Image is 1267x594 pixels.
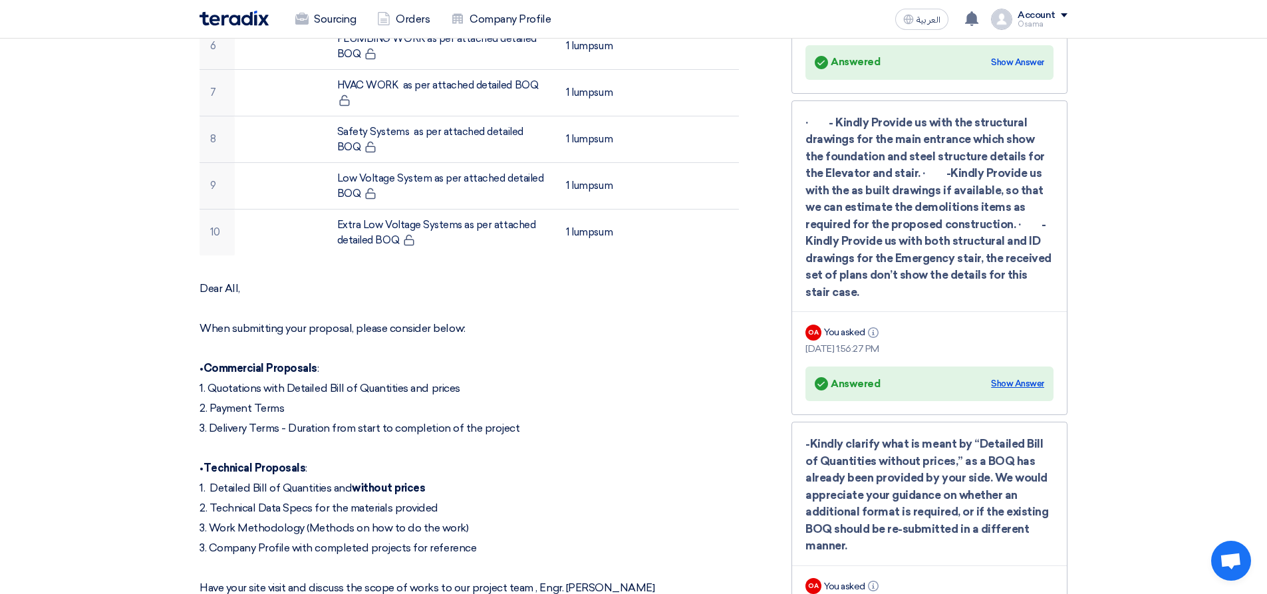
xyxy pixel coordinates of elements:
[805,114,1054,301] div: · - Kindly Provide us with the structural drawings for the main entrance which show the foundatio...
[327,116,556,163] td: Safety Systems as per attached detailed BOQ
[200,163,235,210] td: 9
[991,56,1044,69] div: Show Answer
[824,579,881,593] div: You asked
[200,462,739,475] p: • :
[805,325,821,341] div: OA
[815,374,880,393] div: Answered
[200,521,739,535] p: 3. Work Methodology (Methods on how to do the work)
[440,5,561,34] a: Company Profile
[200,322,739,335] p: When submitting your proposal, please consider below:
[805,342,1054,356] div: [DATE] 1:56:27 PM
[200,282,739,295] p: Dear All,
[805,578,821,594] div: OA
[991,377,1044,390] div: Show Answer
[327,163,556,210] td: Low Voltage System as per attached detailed BOQ
[285,5,366,34] a: Sourcing
[200,116,235,163] td: 8
[352,482,425,494] strong: without prices
[204,362,317,374] strong: Commercial Proposals
[895,9,948,30] button: العربية
[555,210,647,256] td: 1 lumpsum
[200,362,739,375] p: • :
[200,502,739,515] p: 2. Technical Data Specs for the materials provided
[555,163,647,210] td: 1 lumpsum
[327,70,556,116] td: HVAC WORK as per attached detailed BOQ
[327,23,556,70] td: PLUMBING WORK as per attached detailed BOQ
[1211,541,1251,581] a: Open chat
[1018,21,1067,28] div: Osama
[200,382,739,395] p: 1. Quotations with Detailed Bill of Quantities and prices
[805,436,1054,555] div: -Kindly clarify what is meant by “Detailed Bill of Quantities without prices,” as a BOQ has alrea...
[327,210,556,256] td: Extra Low Voltage Systems as per attached detailed BOQ
[200,482,739,495] p: 1. Detailed Bill of Quantities and
[200,11,269,26] img: Teradix logo
[200,70,235,116] td: 7
[991,9,1012,30] img: profile_test.png
[200,541,739,555] p: 3. Company Profile with completed projects for reference
[555,70,647,116] td: 1 lumpsum
[824,325,881,339] div: You asked
[204,462,306,474] strong: Technical Proposals
[200,422,739,435] p: 3. Delivery Terms - Duration from start to completion of the project
[366,5,440,34] a: Orders
[200,402,739,415] p: 2. Payment Terms
[555,23,647,70] td: 1 lumpsum
[1018,10,1056,21] div: Account
[200,23,235,70] td: 6
[200,210,235,256] td: 10
[916,15,940,25] span: العربية
[555,116,647,163] td: 1 lumpsum
[815,53,880,72] div: Answered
